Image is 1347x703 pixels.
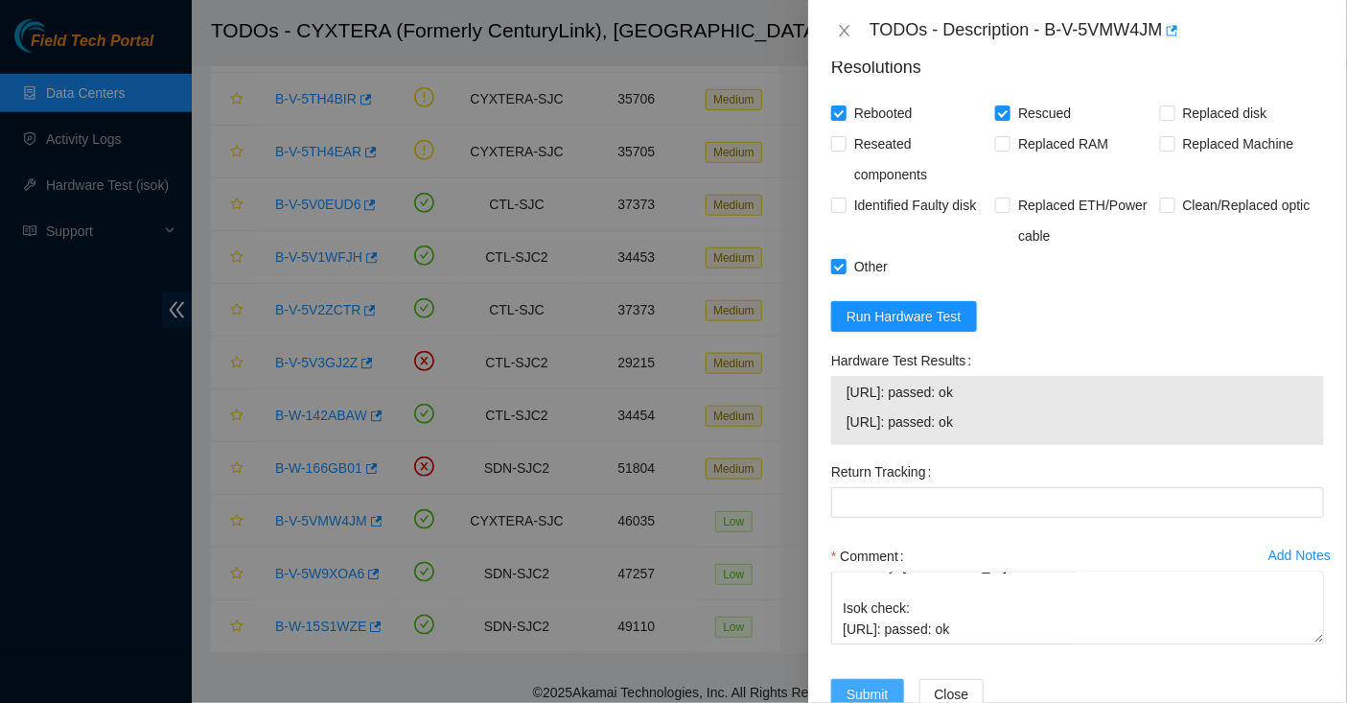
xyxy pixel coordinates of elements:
span: Other [847,251,895,282]
span: Replaced RAM [1010,129,1116,159]
span: Replaced Machine [1175,129,1302,159]
div: Add Notes [1268,550,1331,563]
span: [URL]: passed: ok [847,382,1309,403]
span: [URL]: passed: ok [847,411,1309,433]
span: Replaced ETH/Power cable [1010,190,1159,251]
input: Return Tracking [831,487,1324,518]
button: Add Notes [1267,541,1332,572]
button: Close [831,22,858,40]
span: Identified Faulty disk [847,190,985,221]
span: close [837,23,852,38]
button: Run Hardware Test [831,301,977,332]
textarea: Comment [831,572,1324,644]
label: Hardware Test Results [831,345,979,376]
span: Rebooted [847,98,920,129]
label: Return Tracking [831,457,940,487]
span: Rescued [1010,98,1079,129]
span: Clean/Replaced optic [1175,190,1318,221]
span: Replaced disk [1175,98,1275,129]
span: Reseated components [847,129,995,190]
div: TODOs - Description - B-V-5VMW4JM [870,15,1324,46]
label: Comment [831,541,912,572]
span: Run Hardware Test [847,306,962,327]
